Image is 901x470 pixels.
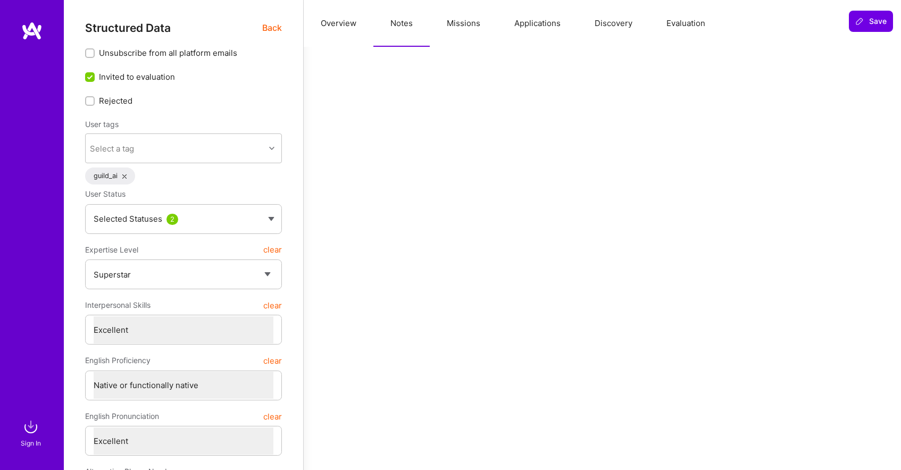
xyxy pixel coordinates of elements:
[90,143,134,154] div: Select a tag
[263,240,282,259] button: clear
[262,21,282,35] span: Back
[22,416,41,449] a: sign inSign In
[85,189,126,198] span: User Status
[85,167,135,184] div: guild_ai
[99,71,175,82] span: Invited to evaluation
[94,214,162,224] span: Selected Statuses
[99,47,237,58] span: Unsubscribe from all platform emails
[99,95,132,106] span: Rejected
[263,296,282,315] button: clear
[21,21,43,40] img: logo
[85,407,159,426] span: English Pronunciation
[85,296,151,315] span: Interpersonal Skills
[122,174,127,179] i: icon Close
[269,146,274,151] i: icon Chevron
[21,438,41,449] div: Sign In
[849,11,893,32] button: Save
[85,351,151,370] span: English Proficiency
[263,407,282,426] button: clear
[855,16,887,27] span: Save
[85,21,171,35] span: Structured Data
[85,119,119,129] label: User tags
[20,416,41,438] img: sign in
[268,217,274,221] img: caret
[85,240,138,259] span: Expertise Level
[263,351,282,370] button: clear
[166,214,178,225] div: 2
